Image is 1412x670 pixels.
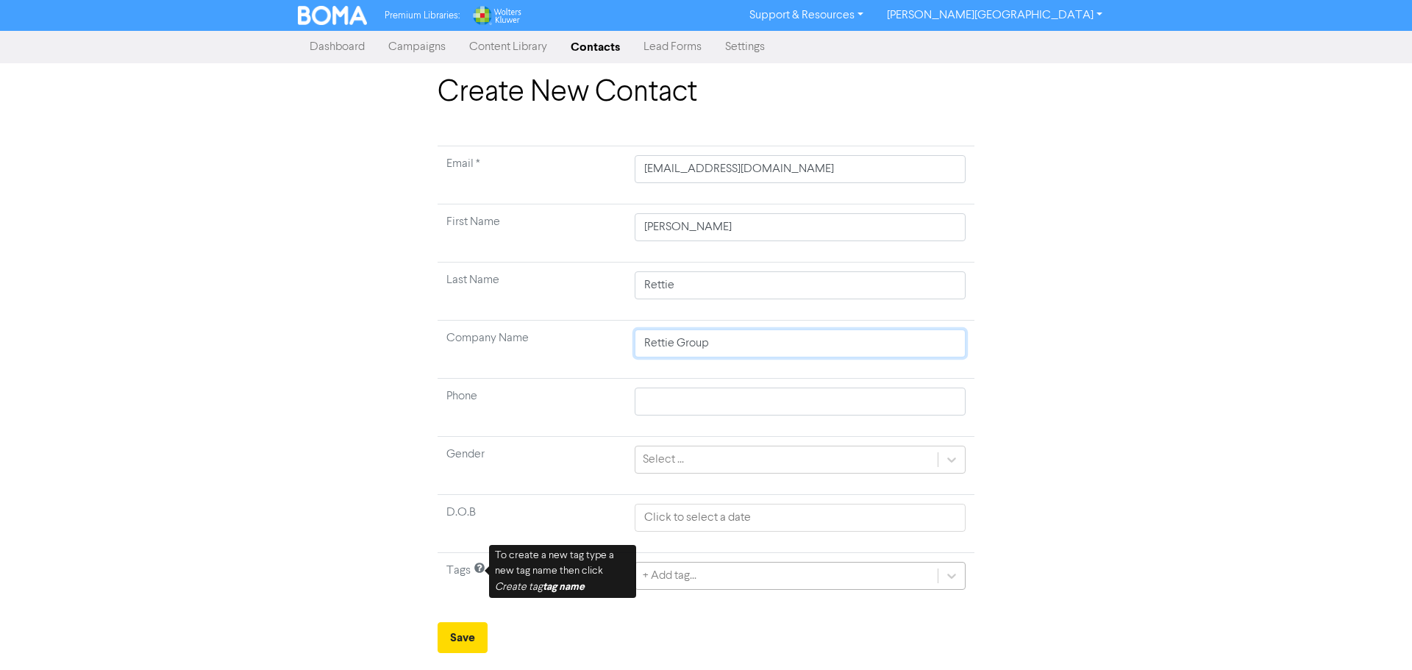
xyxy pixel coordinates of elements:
[1338,599,1412,670] iframe: Chat Widget
[559,32,632,62] a: Contacts
[438,204,626,263] td: First Name
[438,437,626,495] td: Gender
[635,504,966,532] input: Click to select a date
[875,4,1114,27] a: [PERSON_NAME][GEOGRAPHIC_DATA]
[738,4,875,27] a: Support & Resources
[438,75,974,110] h1: Create New Contact
[632,32,713,62] a: Lead Forms
[438,146,626,204] td: Required
[457,32,559,62] a: Content Library
[298,6,367,25] img: BOMA Logo
[543,580,585,593] b: tag name
[377,32,457,62] a: Campaigns
[438,495,626,553] td: D.O.B
[643,451,684,468] div: Select ...
[495,582,585,592] i: Create tag
[643,567,696,585] div: + Add tag...
[438,379,626,437] td: Phone
[471,6,521,25] img: Wolters Kluwer
[713,32,777,62] a: Settings
[298,32,377,62] a: Dashboard
[438,321,626,379] td: Company Name
[438,263,626,321] td: Last Name
[489,545,636,598] div: To create a new tag type a new tag name then click
[438,553,626,611] td: Tags
[385,11,460,21] span: Premium Libraries:
[438,622,488,653] button: Save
